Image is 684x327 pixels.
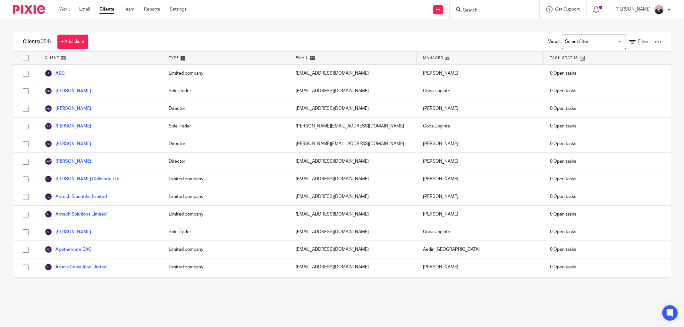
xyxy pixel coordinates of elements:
div: Goda Uoginte [417,223,544,241]
div: [EMAIL_ADDRESS][DOMAIN_NAME] [289,276,417,293]
div: Limited company [162,206,290,223]
span: Type [169,55,179,61]
h1: Clients [23,38,51,45]
a: Antech Scientific Limited [45,193,107,200]
div: [PERSON_NAME] [417,276,544,293]
span: 0 Open tasks [550,123,576,129]
span: 0 Open tasks [550,105,576,112]
span: 0 Open tasks [550,193,576,200]
div: [PERSON_NAME] [417,258,544,276]
div: Sole Trader [162,82,290,100]
div: Search for option [562,35,626,49]
a: Team [124,6,134,12]
a: ABC [45,69,65,77]
span: 0 Open tasks [550,176,576,182]
input: Search [462,8,520,13]
a: + Add client [57,35,88,49]
img: svg%3E [45,140,52,148]
div: [EMAIL_ADDRESS][DOMAIN_NAME] [289,258,417,276]
div: [EMAIL_ADDRESS][DOMAIN_NAME] [289,65,417,82]
div: [PERSON_NAME] [417,188,544,205]
span: Task Status [550,55,578,61]
div: Limited company [162,188,290,205]
div: Director [162,135,290,152]
a: [PERSON_NAME] [45,105,91,112]
img: svg%3E [45,210,52,218]
span: 0 Open tasks [550,141,576,147]
img: svg%3E [45,69,52,77]
span: (354) [39,39,51,44]
div: Sole Trader [162,118,290,135]
img: svg%3E [45,175,52,183]
span: Manager [423,55,443,61]
div: Director [162,153,290,170]
div: Director [162,100,290,117]
div: [EMAIL_ADDRESS][DOMAIN_NAME] [289,170,417,188]
div: [EMAIL_ADDRESS][DOMAIN_NAME] [289,206,417,223]
div: [PERSON_NAME] [417,135,544,152]
div: [PERSON_NAME] [417,153,544,170]
img: svg%3E [45,87,52,95]
div: [PERSON_NAME] [417,65,544,82]
div: Goda Uoginte [417,118,544,135]
a: Settings [170,6,187,12]
span: 0 Open tasks [550,264,576,270]
div: View: [538,32,661,51]
div: [EMAIL_ADDRESS][DOMAIN_NAME] [289,188,417,205]
span: 0 Open tasks [550,211,576,217]
a: Antech Solutions Limited [45,210,106,218]
img: svg%3E [45,105,52,112]
a: [PERSON_NAME] Childcare Ltd [45,175,119,183]
div: [EMAIL_ADDRESS][DOMAIN_NAME] [289,241,417,258]
div: [PERSON_NAME] [417,206,544,223]
span: 0 Open tasks [550,246,576,253]
a: [PERSON_NAME] [45,87,91,95]
a: Reports [144,6,160,12]
span: Get Support [555,7,580,12]
div: Limited company [162,258,290,276]
span: Client [45,55,59,61]
img: svg%3E [45,122,52,130]
a: [PERSON_NAME] [45,140,91,148]
span: 0 Open tasks [550,88,576,94]
div: Limited company [162,65,290,82]
a: Apothercare DAC [45,246,91,253]
div: Aedín [GEOGRAPHIC_DATA] [417,241,544,258]
a: [PERSON_NAME] [45,122,91,130]
a: [PERSON_NAME] [45,228,91,236]
a: Clients [99,6,114,12]
div: Limited company [162,170,290,188]
div: [PERSON_NAME] [417,170,544,188]
div: Limited company [162,241,290,258]
div: [PERSON_NAME][EMAIL_ADDRESS][DOMAIN_NAME] [289,135,417,152]
a: Email [79,6,90,12]
div: [PERSON_NAME] [417,100,544,117]
img: svg%3E [45,158,52,165]
div: [EMAIL_ADDRESS][DOMAIN_NAME] [289,153,417,170]
div: [EMAIL_ADDRESS][DOMAIN_NAME] [289,100,417,117]
div: [EMAIL_ADDRESS][DOMAIN_NAME] [289,82,417,100]
span: Email [296,55,308,61]
a: Work [59,6,70,12]
span: Filter [638,39,648,44]
img: svg%3E [45,193,52,200]
span: 0 Open tasks [550,70,576,77]
span: 0 Open tasks [550,158,576,165]
div: [EMAIL_ADDRESS][DOMAIN_NAME] [289,223,417,241]
img: ComerfordFoley-30PS%20-%20Ger%201.jpg [654,4,664,15]
a: Arbois Consulting Limted [45,263,106,271]
p: [PERSON_NAME] [615,6,651,12]
div: Sole Trader [162,223,290,241]
a: [PERSON_NAME] [45,158,91,165]
div: Individual [162,276,290,293]
img: svg%3E [45,263,52,271]
img: Pixie [13,5,45,14]
input: Select all [20,52,32,64]
span: 0 Open tasks [550,229,576,235]
input: Search for option [563,36,622,47]
img: svg%3E [45,228,52,236]
div: [PERSON_NAME][EMAIL_ADDRESS][DOMAIN_NAME] [289,118,417,135]
div: Goda Uoginte [417,82,544,100]
img: svg%3E [45,246,52,253]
